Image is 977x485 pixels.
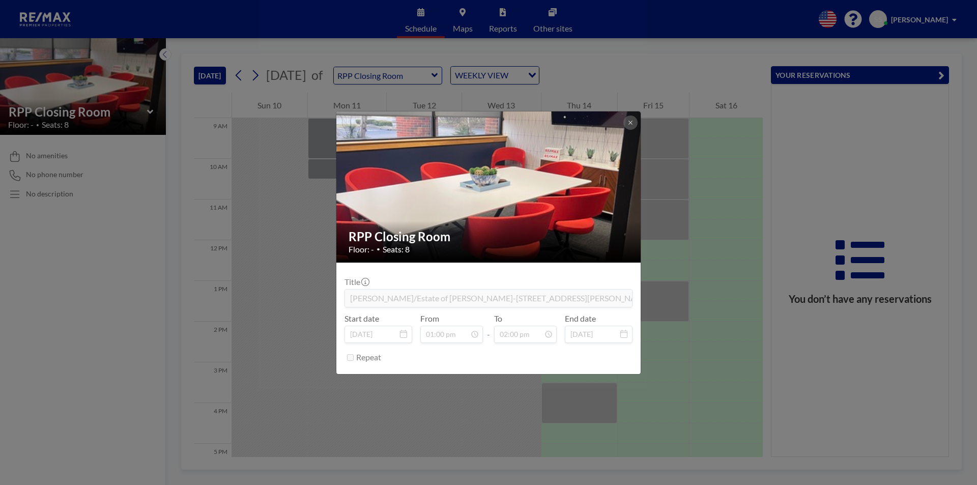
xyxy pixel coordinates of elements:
[383,244,410,254] span: Seats: 8
[565,313,596,324] label: End date
[345,290,632,307] input: (No title)
[356,352,381,362] label: Repeat
[349,229,629,244] h2: RPP Closing Room
[344,277,368,287] label: Title
[349,244,374,254] span: Floor: -
[344,313,379,324] label: Start date
[420,313,439,324] label: From
[494,313,502,324] label: To
[377,245,380,253] span: •
[487,317,490,339] span: -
